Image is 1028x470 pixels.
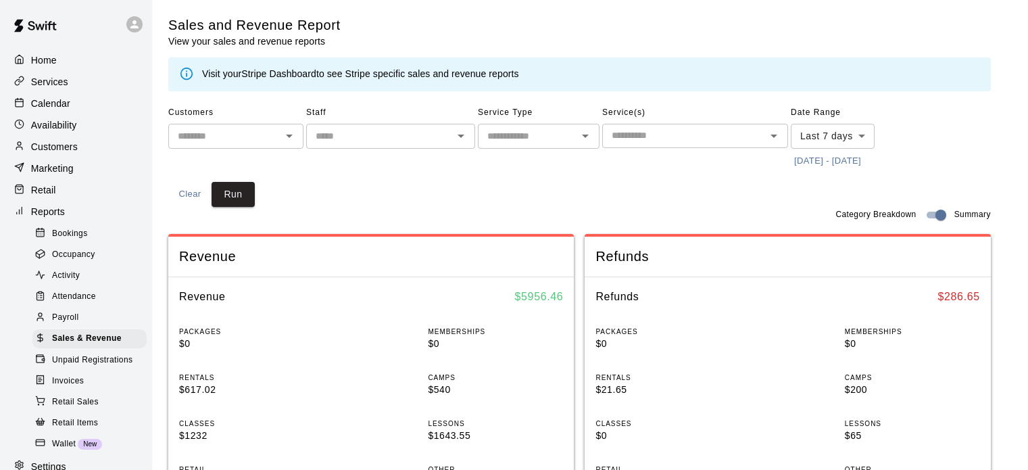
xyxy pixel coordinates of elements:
[428,327,563,337] p: MEMBERSHIPS
[179,419,314,429] p: CLASSES
[52,332,122,346] span: Sales & Revenue
[179,327,314,337] p: PACKAGES
[515,288,564,306] h6: $ 5956.46
[168,16,341,34] h5: Sales and Revenue Report
[32,435,147,454] div: WalletNew
[32,266,152,287] a: Activity
[478,102,599,124] span: Service Type
[31,205,65,218] p: Reports
[32,393,147,412] div: Retail Sales
[52,396,99,409] span: Retail Sales
[32,287,147,306] div: Attendance
[31,118,77,132] p: Availability
[32,372,147,391] div: Invoices
[937,288,979,306] h6: $ 286.65
[845,383,980,397] p: $200
[11,93,141,114] a: Calendar
[428,429,563,443] p: $1643.55
[32,308,152,329] a: Payroll
[32,225,147,243] div: Bookings
[11,50,141,70] a: Home
[32,414,147,433] div: Retail Items
[11,115,141,135] a: Availability
[212,182,255,207] button: Run
[32,329,152,350] a: Sales & Revenue
[179,429,314,443] p: $1232
[32,266,147,285] div: Activity
[595,337,731,351] p: $0
[791,151,864,172] button: [DATE] - [DATE]
[52,269,80,283] span: Activity
[845,373,980,383] p: CAMPS
[595,288,639,306] h6: Refunds
[595,373,731,383] p: RENTALS
[791,102,909,124] span: Date Range
[168,102,303,124] span: Customers
[32,351,147,370] div: Unpaid Registrations
[31,162,74,175] p: Marketing
[428,419,563,429] p: LESSONS
[451,126,470,145] button: Open
[11,158,141,179] a: Marketing
[11,72,141,92] a: Services
[32,413,152,433] a: Retail Items
[845,429,980,443] p: $65
[168,182,212,207] button: Clear
[32,245,147,264] div: Occupancy
[764,126,783,145] button: Open
[52,290,96,304] span: Attendance
[32,308,147,327] div: Payroll
[280,126,299,145] button: Open
[428,373,563,383] p: CAMPS
[11,202,141,222] a: Reports
[576,126,595,145] button: Open
[32,392,152,413] a: Retail Sales
[52,227,88,241] span: Bookings
[31,183,56,197] p: Retail
[52,438,76,451] span: Wallet
[595,429,731,443] p: $0
[179,383,314,397] p: $617.02
[52,375,84,388] span: Invoices
[32,287,152,308] a: Attendance
[32,371,152,392] a: Invoices
[52,311,78,325] span: Payroll
[32,350,152,371] a: Unpaid Registrations
[179,248,563,266] span: Revenue
[595,419,731,429] p: CLASSES
[32,223,152,244] a: Bookings
[791,124,875,149] div: Last 7 days
[835,208,916,222] span: Category Breakdown
[31,97,70,110] p: Calendar
[32,433,152,454] a: WalletNew
[241,68,316,79] a: Stripe Dashboard
[11,137,141,157] a: Customers
[428,383,563,397] p: $540
[11,180,141,200] a: Retail
[845,337,980,351] p: $0
[32,329,147,348] div: Sales & Revenue
[179,337,314,351] p: $0
[179,288,226,306] h6: Revenue
[602,102,788,124] span: Service(s)
[306,102,475,124] span: Staff
[202,67,519,82] div: Visit your to see Stripe specific sales and revenue reports
[32,244,152,265] a: Occupancy
[845,327,980,337] p: MEMBERSHIPS
[595,383,731,397] p: $21.65
[845,419,980,429] p: LESSONS
[52,248,95,262] span: Occupancy
[52,354,132,367] span: Unpaid Registrations
[31,53,57,67] p: Home
[52,417,98,430] span: Retail Items
[31,75,68,89] p: Services
[595,327,731,337] p: PACKAGES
